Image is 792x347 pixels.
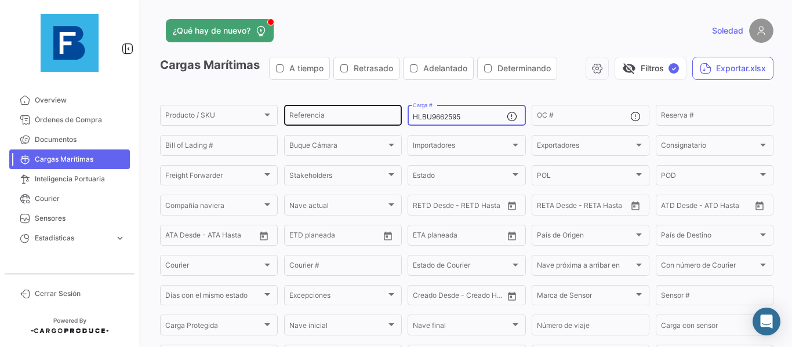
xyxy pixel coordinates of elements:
span: Exportadores [537,143,634,151]
a: Sensores [9,209,130,228]
span: Determinando [497,63,551,74]
span: Courier [165,263,262,271]
input: Creado Desde [413,293,452,301]
span: Carga con sensor [661,323,758,331]
span: Excepciones [289,293,386,301]
span: Nave actual [289,203,386,211]
input: Hasta [318,233,361,241]
span: Documentos [35,134,125,145]
input: Creado Hasta [460,293,503,301]
span: Carga Protegida [165,323,262,331]
button: Open calendar [503,227,521,244]
button: Retrasado [334,57,399,79]
span: Overview [35,95,125,105]
span: Estadísticas [35,233,110,243]
span: Con número de Courier [661,263,758,271]
input: ATA Desde [165,233,201,241]
img: placeholder-user.png [749,19,773,43]
span: Stakeholders [289,173,386,181]
button: Open calendar [255,227,273,244]
span: Cerrar Sesión [35,288,125,299]
a: Inteligencia Portuaria [9,169,130,189]
span: Soledad [712,25,743,36]
button: Open calendar [627,197,644,214]
span: A tiempo [289,63,324,74]
span: Producto / SKU [165,113,262,121]
span: Órdenes de Compra [35,115,125,125]
span: Compañía naviera [165,203,262,211]
input: Desde [289,233,310,241]
button: Open calendar [751,197,768,214]
span: País de Origen [537,233,634,241]
span: Importadores [413,143,510,151]
a: Órdenes de Compra [9,110,130,130]
button: Determinando [478,57,557,79]
button: Open calendar [503,197,521,214]
span: ✓ [669,63,679,74]
span: ¿Qué hay de nuevo? [173,25,250,36]
a: Overview [9,90,130,110]
input: Hasta [566,203,609,211]
span: Freight Forwarder [165,173,262,181]
span: Buque Cámara [289,143,386,151]
input: Hasta [442,233,485,241]
span: Retrasado [354,63,393,74]
span: Marca de Sensor [537,293,634,301]
a: Cargas Marítimas [9,149,130,169]
span: Nave final [413,323,510,331]
span: Inteligencia Portuaria [35,174,125,184]
input: ATD Desde [661,203,697,211]
span: Sensores [35,213,125,224]
span: Cargas Marítimas [35,154,125,165]
span: Adelantado [423,63,467,74]
span: Nave inicial [289,323,386,331]
span: visibility_off [622,61,636,75]
div: Abrir Intercom Messenger [753,308,780,335]
a: Documentos [9,130,130,149]
input: ATA Hasta [209,233,252,241]
span: Nave próxima a arribar en [537,263,634,271]
span: POL [537,173,634,181]
img: 12429640-9da8-4fa2-92c4-ea5716e443d2.jpg [41,14,99,72]
button: A tiempo [270,57,329,79]
span: Días con el mismo estado [165,293,262,301]
span: expand_more [115,233,125,243]
span: Estado [413,173,510,181]
span: Consignatario [661,143,758,151]
input: ATD Hasta [706,203,749,211]
button: Adelantado [404,57,473,79]
input: Desde [413,203,434,211]
span: País de Destino [661,233,758,241]
button: visibility_offFiltros✓ [615,57,686,80]
a: Courier [9,189,130,209]
button: ¿Qué hay de nuevo? [166,19,274,42]
span: POD [661,173,758,181]
input: Desde [537,203,558,211]
span: Estado de Courier [413,263,510,271]
input: Hasta [442,203,485,211]
button: Open calendar [503,287,521,305]
h3: Cargas Marítimas [160,57,561,80]
button: Exportar.xlsx [692,57,773,80]
button: Open calendar [379,227,397,244]
span: Courier [35,193,125,204]
input: Desde [413,233,434,241]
